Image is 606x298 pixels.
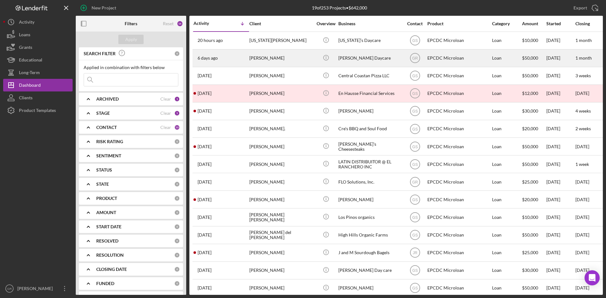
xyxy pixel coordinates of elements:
div: Started [546,21,575,26]
div: [PERSON_NAME] [338,280,401,296]
div: 0 [174,224,180,230]
button: GR[PERSON_NAME] [3,282,73,295]
b: SEARCH FILTER [84,51,116,56]
time: 1 month [575,38,592,43]
time: 2025-01-30 05:01 [198,285,211,290]
div: Loan [492,244,521,261]
div: [PERSON_NAME] [249,138,312,155]
div: $25,000 [522,173,546,190]
div: [DATE] [546,32,575,49]
div: Business [338,21,401,26]
text: GS [412,74,418,78]
a: Activity [3,16,73,28]
text: GS [412,144,418,149]
a: Grants [3,41,73,54]
text: GS [412,215,418,220]
time: 2025-08-07 21:53 [198,91,211,96]
div: EPCDC Microloan [427,209,490,225]
text: GR [7,287,12,290]
div: 5 [174,110,180,116]
div: 0 [174,153,180,159]
div: [PERSON_NAME] [249,262,312,279]
div: J and M Sourdough Bagels [338,244,401,261]
div: New Project [92,2,116,14]
div: $30,000 [522,103,546,120]
div: [DATE] [546,227,575,243]
time: [DATE] [575,91,589,96]
time: [DATE] [575,232,589,237]
text: JR [413,251,417,255]
time: [DATE] [575,267,589,273]
button: Product Templates [3,104,73,117]
div: 19 of 253 Projects • $642,000 [312,5,367,10]
div: Loan [492,85,521,102]
div: [US_STATE][PERSON_NAME] [249,32,312,49]
div: Loan [492,50,521,67]
div: [DATE] [546,103,575,120]
div: $50,000 [522,67,546,84]
div: Loan [492,173,521,190]
div: [PERSON_NAME] Daycare [338,50,401,67]
div: Loan [492,67,521,84]
b: STATE [96,182,109,187]
div: [PERSON_NAME] [249,85,312,102]
div: [PERSON_NAME] Day care [338,262,401,279]
div: Loans [19,28,30,43]
time: 2025-08-06 21:03 [198,108,211,114]
button: Apply [118,35,144,44]
div: [DATE] [546,262,575,279]
time: 2025-07-07 22:16 [198,197,211,202]
div: EPCDC Microloan [427,85,490,102]
b: RISK RATING [96,139,123,144]
text: GS [412,268,418,273]
time: 2025-03-11 17:28 [198,268,211,273]
div: $50,000 [522,156,546,172]
div: LATIN DISTRIBUITOR @ EL RANCHERO INC [338,156,401,172]
div: $10,000 [522,32,546,49]
div: $12,000 [522,85,546,102]
div: Loan [492,138,521,155]
div: [PERSON_NAME] [249,67,312,84]
button: Long-Term [3,66,73,79]
div: Clear [160,111,171,116]
div: [PERSON_NAME] [16,282,57,296]
div: [DATE] [546,120,575,137]
time: 2025-07-01 04:14 [198,215,211,220]
div: Reset [163,21,174,26]
b: Filters [125,21,137,26]
div: Dashboard [19,79,41,93]
div: [US_STATE]’s Daycare [338,32,401,49]
div: $20,000 [522,191,546,208]
div: [PERSON_NAME] [249,244,312,261]
div: Client [249,21,312,26]
div: Loan [492,120,521,137]
div: EPCDC Microloan [427,32,490,49]
div: [PERSON_NAME] [338,191,401,208]
div: 0 [174,196,180,201]
div: [PERSON_NAME] [249,173,312,190]
div: FLO Solutions, Inc. [338,173,401,190]
time: 2025-07-09 18:09 [198,179,211,184]
time: [DATE] [575,144,589,149]
b: CLOSING DATE [96,267,127,272]
text: GS [412,286,418,290]
div: EPCDC Microloan [427,103,490,120]
div: 1 [174,96,180,102]
div: EPCDC Microloan [427,244,490,261]
time: 1 month [575,55,592,61]
div: [PERSON_NAME] [PERSON_NAME] [249,209,312,225]
time: [DATE] [575,179,589,184]
div: Loan [492,227,521,243]
div: [DATE] [546,138,575,155]
div: $30,000 [522,262,546,279]
div: Apply [125,35,137,44]
div: [PERSON_NAME] [249,103,312,120]
div: Clients [19,91,33,106]
div: Applied in combination with filters below [84,65,178,70]
b: AMOUNT [96,210,116,215]
div: [PERSON_NAME] [338,103,401,120]
div: Open Intercom Messenger [585,270,600,285]
div: Product Templates [19,104,56,118]
div: EPCDC Microloan [427,50,490,67]
div: 0 [174,51,180,56]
